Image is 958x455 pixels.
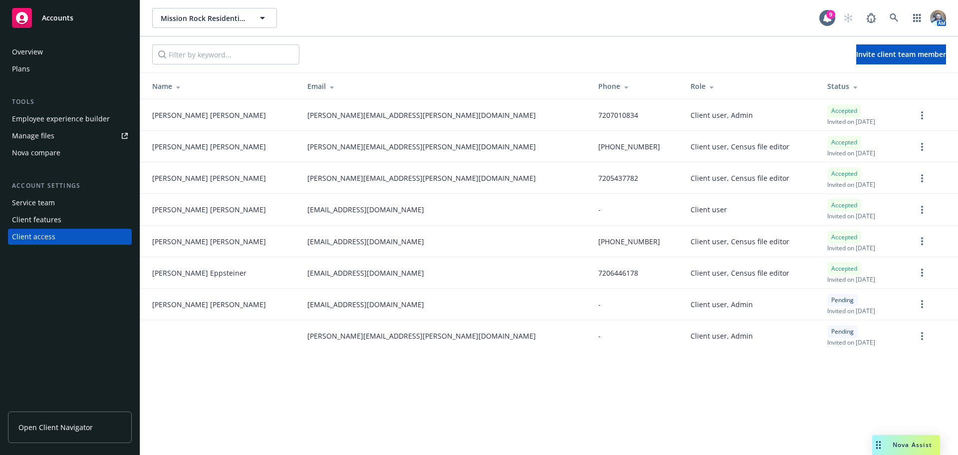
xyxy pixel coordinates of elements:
span: [PHONE_NUMBER] [598,141,660,152]
div: Status [827,81,900,91]
div: Phone [598,81,675,91]
span: [PERSON_NAME][EMAIL_ADDRESS][PERSON_NAME][DOMAIN_NAME] [307,173,536,183]
button: Invite client team member [856,44,946,64]
span: [PERSON_NAME] [PERSON_NAME] [152,173,266,183]
span: Client user, Admin [691,331,753,341]
div: Role [691,81,811,91]
span: Accepted [831,264,857,273]
a: Start snowing [838,8,858,28]
a: Manage files [8,128,132,144]
span: [EMAIL_ADDRESS][DOMAIN_NAME] [307,299,424,310]
span: [PERSON_NAME] [PERSON_NAME] [152,141,266,152]
span: Accounts [42,14,73,22]
a: more [916,330,928,342]
span: - [598,331,601,341]
button: Nova Assist [872,435,940,455]
span: [PERSON_NAME] [PERSON_NAME] [152,299,266,310]
span: Accepted [831,106,857,115]
span: Nova Assist [893,441,932,449]
div: Nova compare [12,145,60,161]
span: [EMAIL_ADDRESS][DOMAIN_NAME] [307,268,424,278]
span: Accepted [831,138,857,147]
span: Accepted [831,169,857,178]
span: [PERSON_NAME] [PERSON_NAME] [152,204,266,215]
div: Drag to move [872,435,885,455]
span: [PERSON_NAME][EMAIL_ADDRESS][PERSON_NAME][DOMAIN_NAME] [307,141,536,152]
span: Invited on [DATE] [827,244,875,252]
div: Plans [12,61,30,77]
span: [PERSON_NAME] Eppsteiner [152,268,246,278]
span: 7207010834 [598,110,638,120]
a: Switch app [907,8,927,28]
span: Client user, Admin [691,110,753,120]
span: Invited on [DATE] [827,180,875,189]
span: Client user [691,204,727,215]
span: - [598,204,601,215]
span: [PERSON_NAME] [PERSON_NAME] [152,110,266,120]
span: Client user, Census file editor [691,173,789,183]
a: more [916,109,928,121]
span: Invited on [DATE] [827,117,875,126]
div: Client access [12,229,55,245]
button: Mission Rock Residential, LLC [152,8,277,28]
span: Mission Rock Residential, LLC [161,13,247,23]
span: [PERSON_NAME] [PERSON_NAME] [152,236,266,247]
div: Manage files [12,128,54,144]
a: more [916,141,928,153]
img: photo [930,10,946,26]
div: Tools [8,97,132,107]
span: 7206446178 [598,268,638,278]
span: Invite client team member [856,49,946,59]
span: 7205437782 [598,173,638,183]
a: Search [884,8,904,28]
a: Client access [8,229,132,245]
span: Invited on [DATE] [827,307,875,315]
a: more [916,267,928,279]
span: [EMAIL_ADDRESS][DOMAIN_NAME] [307,204,424,215]
span: [PERSON_NAME][EMAIL_ADDRESS][PERSON_NAME][DOMAIN_NAME] [307,110,536,120]
a: Service team [8,195,132,211]
div: Email [307,81,582,91]
a: Plans [8,61,132,77]
span: [PHONE_NUMBER] [598,236,660,247]
span: Accepted [831,201,857,210]
div: Overview [12,44,43,60]
span: [EMAIL_ADDRESS][DOMAIN_NAME] [307,236,424,247]
span: Pending [831,296,854,305]
div: Employee experience builder [12,111,110,127]
span: Invited on [DATE] [827,275,875,284]
div: Account settings [8,181,132,191]
span: Open Client Navigator [18,422,93,433]
a: more [916,298,928,310]
span: Pending [831,327,854,336]
span: [PERSON_NAME][EMAIL_ADDRESS][PERSON_NAME][DOMAIN_NAME] [307,331,536,341]
input: Filter by keyword... [152,44,299,64]
a: more [916,172,928,184]
span: Invited on [DATE] [827,338,875,347]
a: Nova compare [8,145,132,161]
div: Client features [12,212,61,228]
div: Service team [12,195,55,211]
span: Client user, Admin [691,299,753,310]
a: Report a Bug [861,8,881,28]
a: Accounts [8,4,132,32]
div: Name [152,81,291,91]
a: Client features [8,212,132,228]
span: - [598,299,601,310]
a: Employee experience builder [8,111,132,127]
span: Invited on [DATE] [827,212,875,220]
a: Overview [8,44,132,60]
a: more [916,204,928,216]
span: Client user, Census file editor [691,236,789,247]
span: Accepted [831,233,857,242]
span: Invited on [DATE] [827,149,875,157]
span: Client user, Census file editor [691,141,789,152]
span: Client user, Census file editor [691,268,789,278]
a: more [916,235,928,247]
div: 9 [826,10,835,19]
